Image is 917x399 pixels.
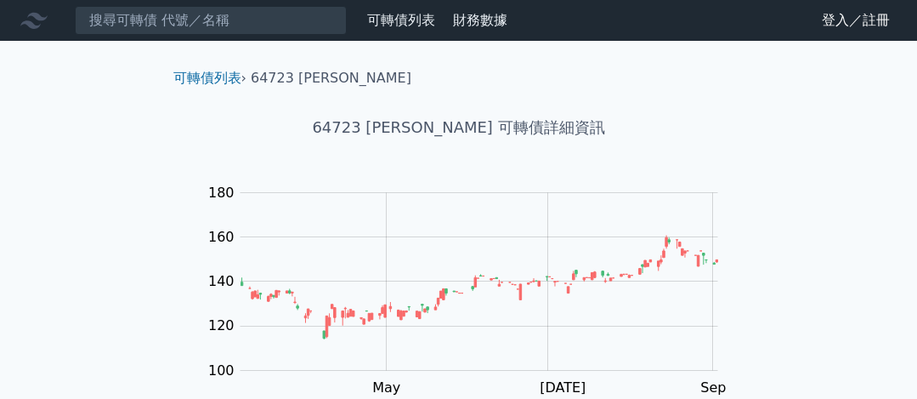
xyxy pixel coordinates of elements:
[208,273,235,289] tspan: 140
[372,379,400,396] tspan: May
[700,379,726,396] tspan: Sep
[208,229,235,245] tspan: 160
[173,68,246,88] li: ›
[251,68,411,88] li: 64723 [PERSON_NAME]
[208,185,235,201] tspan: 180
[453,12,507,28] a: 財務數據
[367,12,435,28] a: 可轉債列表
[75,6,347,35] input: 搜尋可轉債 代號／名稱
[540,379,586,396] tspan: [DATE]
[208,362,235,379] tspan: 100
[208,317,235,333] tspan: 120
[199,185,743,396] g: Chart
[160,116,758,140] h1: 64723 [PERSON_NAME] 可轉債詳細資訊
[173,70,241,86] a: 可轉債列表
[808,7,903,34] a: 登入／註冊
